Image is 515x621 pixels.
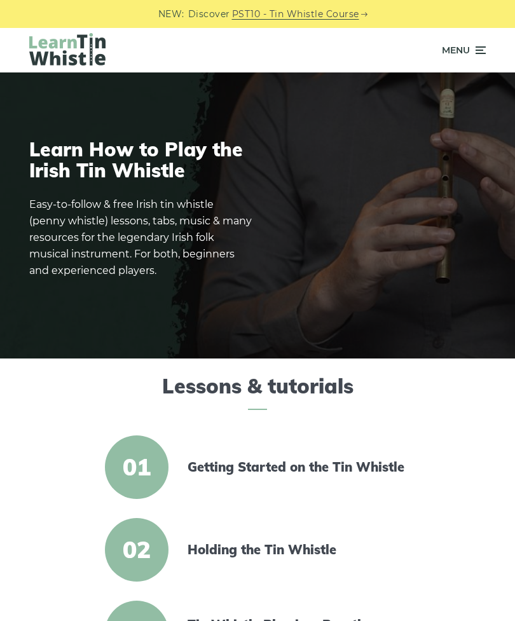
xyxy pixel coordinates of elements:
a: Getting Started on the Tin Whistle [188,460,406,475]
span: 02 [105,518,168,582]
h1: Learn How to Play the Irish Tin Whistle [29,139,252,181]
img: LearnTinWhistle.com [29,33,106,65]
a: Holding the Tin Whistle [188,542,406,557]
span: Menu [442,34,470,66]
h2: Lessons & tutorials [29,374,486,410]
p: Easy-to-follow & free Irish tin whistle (penny whistle) lessons, tabs, music & many resources for... [29,196,252,279]
span: 01 [105,435,168,499]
